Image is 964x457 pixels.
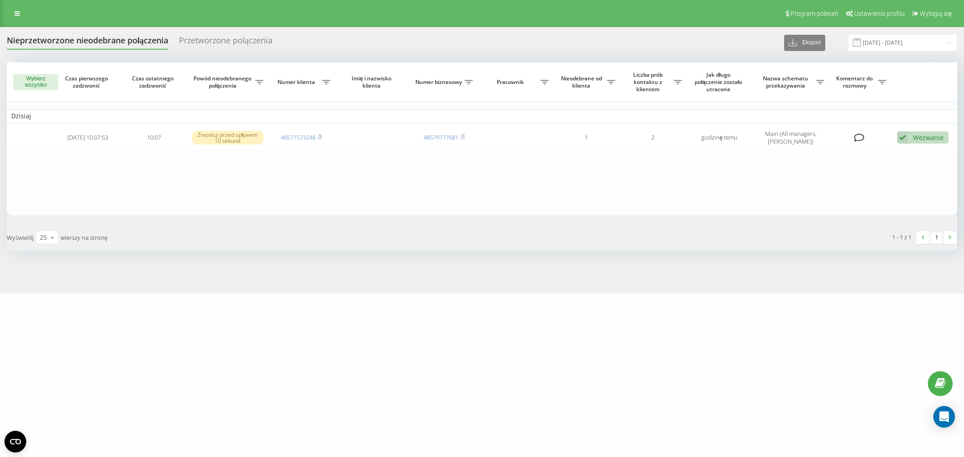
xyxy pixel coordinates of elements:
[790,10,838,17] span: Program poleceń
[833,75,878,89] span: Komentarz do rozmowy
[930,231,943,244] a: 1
[482,79,541,86] span: Pracownik
[61,233,108,242] span: wierszy na stronę
[7,109,957,123] td: Dzisiaj
[553,125,620,150] td: 1
[7,36,168,50] div: Nieprzetworzone nieodebrane połączenia
[128,75,180,89] span: Czas ostatniego zadzwonić
[5,431,26,452] button: Open CMP widget
[624,71,673,93] span: Liczba prób kontaktu z klientem
[854,10,905,17] span: Ustawienia profilu
[620,125,686,150] td: 2
[753,125,829,150] td: Main (All managers, [PERSON_NAME])
[343,75,403,89] span: Imię i nazwisko klienta
[192,131,263,145] div: Zresetuj przed upływem 10 sekund
[558,75,607,89] span: Nieodebrane od klienta
[192,75,256,89] span: Powód nieodebranego połączenia
[913,133,944,142] div: Wezwanie
[40,233,47,242] div: 25
[423,133,458,141] a: 48579777681
[892,233,912,242] div: 1 - 1 z 1
[13,74,58,90] button: Wybierz wszystko
[687,125,753,150] td: godzinę temu
[273,79,322,86] span: Numer klienta
[757,75,816,89] span: Nazwa schematu przekazywania
[7,233,33,242] span: Wyświetlij
[179,36,273,50] div: Przetworzone połączenia
[54,125,121,150] td: [DATE] 10:07:53
[933,406,955,428] div: Open Intercom Messenger
[415,79,465,86] span: Numer biznesowy
[121,125,187,150] td: 10:07
[920,10,952,17] span: Wyloguj się
[694,71,745,93] span: Jak długo połączenie zostało utracone
[281,133,315,141] a: 48571573248
[784,35,825,51] button: Eksport
[62,75,113,89] span: Czas pierwszego zadzwonić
